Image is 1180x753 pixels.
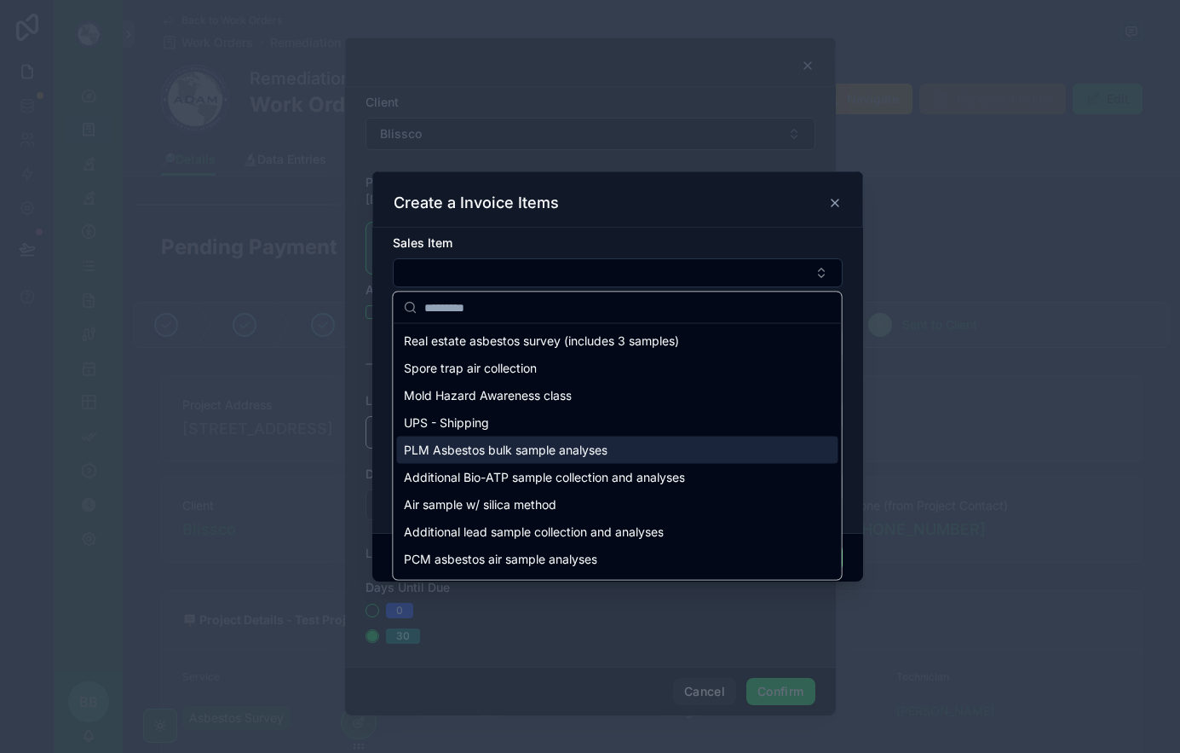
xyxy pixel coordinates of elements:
span: UPS - Shipping [404,414,489,432]
h3: Create a Invoice Items [394,193,559,213]
span: Sample comparitive analysis [404,578,562,595]
span: PCM asbestos air sample analyses [404,551,597,568]
span: Additional Bio-ATP sample collection and analyses [404,469,685,486]
span: PLM Asbestos bulk sample analyses [404,442,607,459]
span: Real estate asbestos survey (includes 3 samples) [404,333,679,350]
span: Additional lead sample collection and analyses [404,524,664,541]
span: Spore trap air collection [404,360,537,377]
span: Air sample w/ silica method [404,496,556,513]
span: Mold Hazard Awareness class [404,387,572,404]
button: Select Button [393,258,843,287]
div: Suggestions [394,324,842,580]
span: Sales Item [393,235,452,250]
